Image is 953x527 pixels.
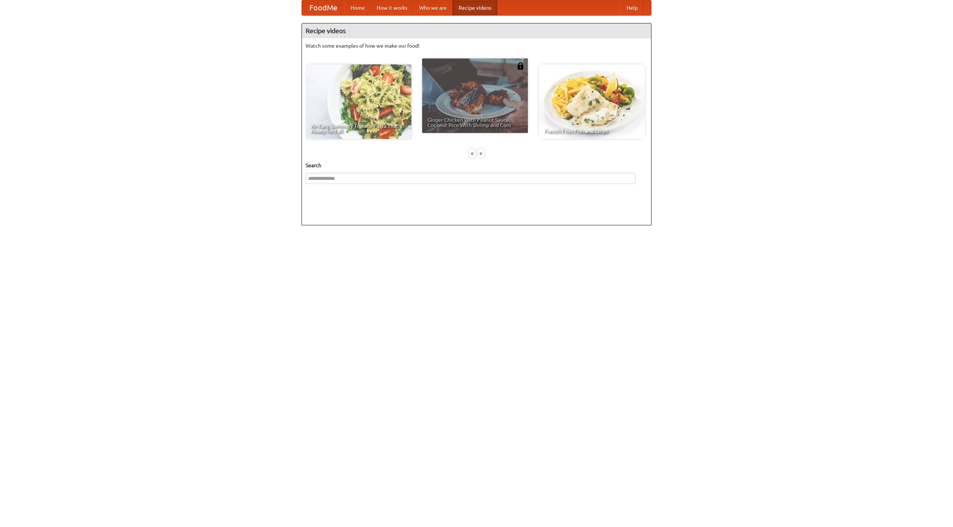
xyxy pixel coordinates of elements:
[539,64,645,139] a: French Fries Fish and Chips
[306,42,647,50] p: Watch some examples of how we make our food!
[453,0,497,15] a: Recipe videos
[306,162,647,169] h5: Search
[302,0,345,15] a: FoodMe
[517,62,524,70] img: 483408.png
[544,128,640,134] span: French Fries Fish and Chips
[302,23,651,38] h4: Recipe videos
[311,123,406,134] span: An Easy, Summery Tomato Pasta That's Ready for Fall
[621,0,644,15] a: Help
[345,0,371,15] a: Home
[413,0,453,15] a: Who we are
[478,149,484,158] div: »
[306,64,411,139] a: An Easy, Summery Tomato Pasta That's Ready for Fall
[469,149,475,158] div: «
[371,0,413,15] a: How it works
